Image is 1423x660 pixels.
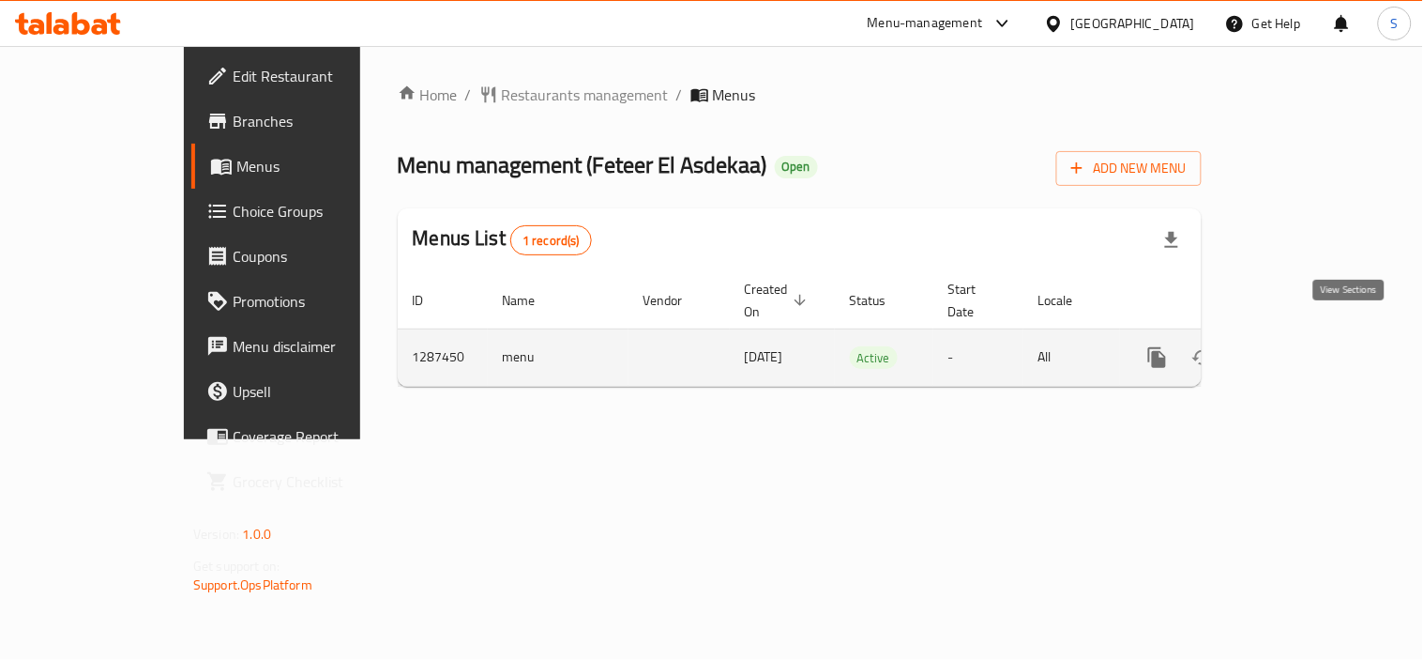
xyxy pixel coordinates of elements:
div: Active [850,346,898,369]
table: enhanced table [398,272,1330,387]
span: Menu disclaimer [233,335,406,358]
span: Active [850,347,898,369]
a: Support.OpsPlatform [193,573,312,597]
div: Open [775,156,818,178]
a: Edit Restaurant [191,54,421,99]
span: 1 record(s) [511,232,591,250]
td: All [1023,329,1120,386]
span: ID [413,289,448,312]
span: [DATE] [745,345,783,369]
span: Menus [713,84,756,106]
span: Locale [1038,289,1098,312]
div: Total records count [510,225,592,255]
a: Coupons [191,234,421,279]
span: Get support on: [193,554,280,578]
a: Menu disclaimer [191,324,421,369]
span: Start Date [948,278,1001,323]
th: Actions [1120,272,1330,330]
a: Restaurants management [479,84,669,106]
a: Coverage Report [191,414,421,459]
h2: Menus List [413,224,592,255]
span: Coupons [233,245,406,268]
td: - [933,329,1023,386]
button: more [1135,335,1180,380]
div: Menu-management [868,12,983,35]
button: Add New Menu [1056,151,1202,186]
span: Status [850,289,911,312]
nav: breadcrumb [398,84,1202,106]
span: Add New Menu [1071,157,1187,180]
li: / [465,84,472,106]
a: Choice Groups [191,189,421,234]
td: menu [488,329,628,386]
a: Branches [191,99,421,144]
span: Open [775,159,818,175]
span: Grocery Checklist [233,470,406,493]
a: Promotions [191,279,421,324]
div: Export file [1149,218,1194,263]
span: Upsell [233,380,406,403]
span: Coverage Report [233,425,406,448]
a: Menus [191,144,421,189]
span: Name [503,289,560,312]
td: 1287450 [398,329,488,386]
span: Version: [193,522,239,546]
span: Menus [236,155,406,177]
span: Vendor [643,289,707,312]
div: [GEOGRAPHIC_DATA] [1071,13,1195,34]
span: Edit Restaurant [233,65,406,87]
a: Grocery Checklist [191,459,421,504]
li: / [676,84,683,106]
button: Change Status [1180,335,1225,380]
a: Home [398,84,458,106]
a: Upsell [191,369,421,414]
span: Branches [233,110,406,132]
span: Created On [745,278,812,323]
span: Restaurants management [502,84,669,106]
span: S [1391,13,1399,34]
span: Menu management ( Feteer El Asdekaa ) [398,144,767,186]
span: Promotions [233,290,406,313]
span: Choice Groups [233,200,406,223]
span: 1.0.0 [242,522,271,546]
